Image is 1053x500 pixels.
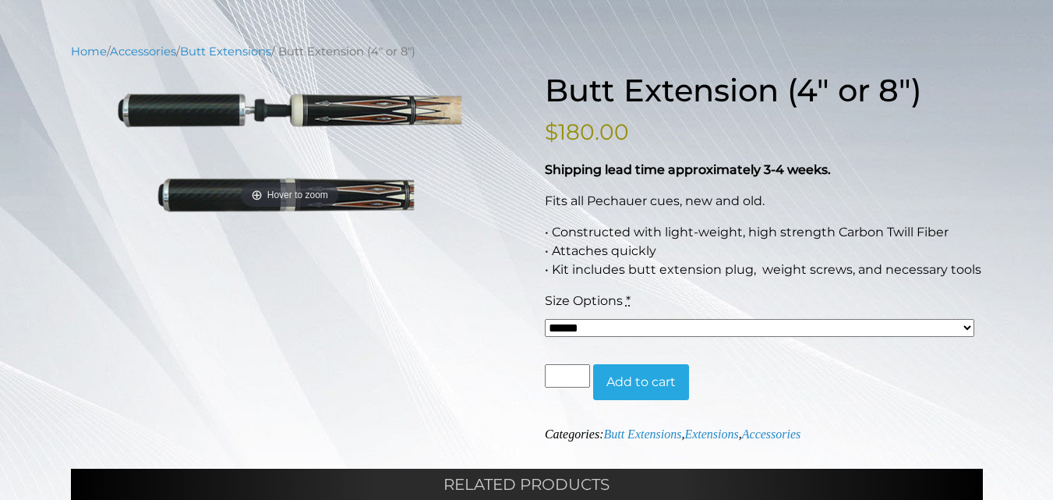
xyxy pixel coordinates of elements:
h1: Butt Extension (4″ or 8″) [545,72,983,109]
img: 822-Butt-Extension4.png [71,91,509,213]
abbr: required [626,293,631,308]
p: Fits all Pechauer cues, new and old. [545,192,983,211]
strong: Shipping lead time approximately 3-4 weeks. [545,162,831,177]
a: Butt Extensions [180,44,271,59]
a: Hover to zoom [71,91,509,213]
a: Home [71,44,107,59]
input: Product quantity [545,364,590,388]
a: Accessories [110,44,176,59]
span: Size Options [545,293,623,308]
bdi: 180.00 [545,119,629,145]
p: • Constructed with light-weight, high strength Carbon Twill Fiber • Attaches quickly • Kit includ... [545,223,983,279]
span: Categories: , , [545,427,800,441]
nav: Breadcrumb [71,43,983,60]
a: Extensions [684,427,738,441]
button: Add to cart [593,364,689,400]
a: Accessories [742,427,801,441]
a: Butt Extensions [603,427,681,441]
h2: Related products [71,469,983,500]
span: $ [545,119,558,145]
